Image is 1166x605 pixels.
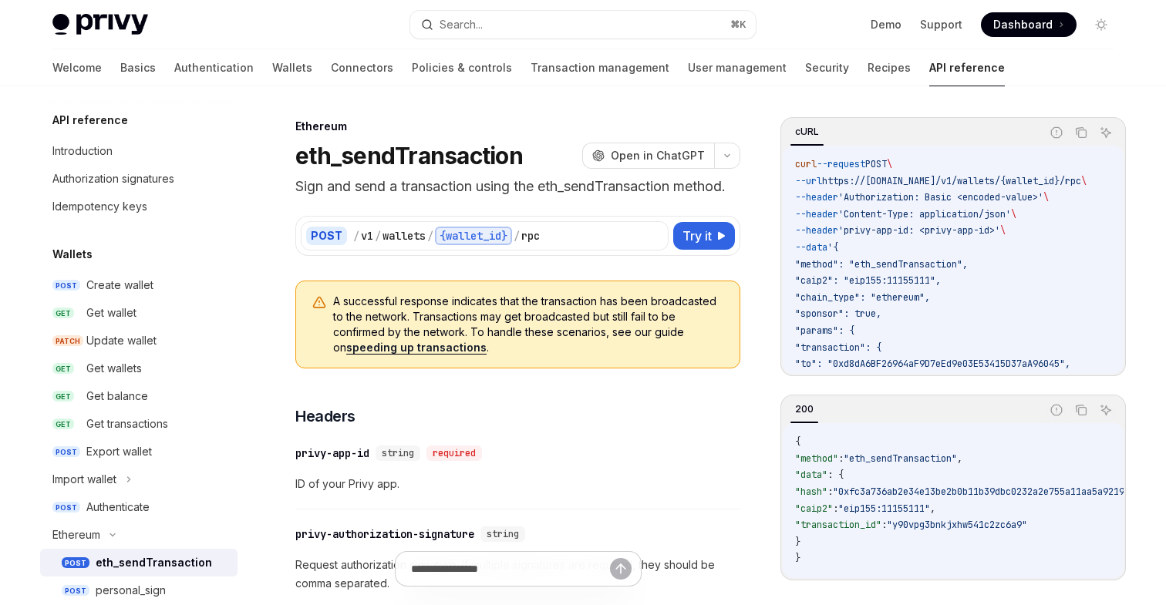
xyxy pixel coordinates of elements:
[96,581,166,600] div: personal_sign
[795,191,838,203] span: --header
[1043,191,1049,203] span: \
[440,15,483,34] div: Search...
[86,387,148,405] div: Get balance
[833,502,838,515] span: :
[929,49,1005,86] a: API reference
[312,295,327,311] svg: Warning
[86,442,152,461] div: Export wallet
[86,498,150,516] div: Authenticate
[881,519,887,531] span: :
[40,271,238,299] a: POSTCreate wallet
[1081,175,1087,187] span: \
[40,576,238,604] a: POSTpersonal_sign
[40,382,238,410] a: GETGet balance
[795,552,800,564] span: }
[795,308,881,320] span: "sponsor": true,
[86,276,153,294] div: Create wallet
[52,197,147,216] div: Idempotency keys
[795,519,881,531] span: "transaction_id"
[331,49,393,86] a: Connectors
[688,49,787,86] a: User management
[382,447,414,459] span: string
[295,475,740,493] span: ID of your Privy app.
[827,486,833,498] span: :
[40,165,238,193] a: Authorization signatures
[40,355,238,382] a: GETGet wallets
[795,469,827,481] span: "data"
[353,228,359,244] div: /
[52,14,148,35] img: light logo
[827,241,838,254] span: '{
[795,291,930,304] span: "chain_type": "ethereum",
[382,228,426,244] div: wallets
[52,418,74,430] span: GET
[887,158,892,170] span: \
[582,143,714,169] button: Open in ChatGPT
[838,191,1043,203] span: 'Authorization: Basic <encoded-value>'
[795,502,833,515] span: "caip2"
[1011,208,1016,220] span: \
[1071,400,1091,420] button: Copy the contents from the code block
[957,452,962,465] span: ,
[611,148,705,163] span: Open in ChatGPT
[40,193,238,220] a: Idempotency keys
[52,391,74,402] span: GET
[795,241,827,254] span: --data
[52,111,128,129] h5: API reference
[673,222,735,250] button: Try it
[52,446,80,458] span: POST
[62,557,89,569] span: POST
[844,452,957,465] span: "eth_sendTransaction"
[817,158,865,170] span: --request
[86,415,168,433] div: Get transactions
[805,49,849,86] a: Security
[514,228,520,244] div: /
[52,363,74,375] span: GET
[52,502,80,513] span: POST
[86,304,136,322] div: Get wallet
[346,341,487,355] a: speeding up transactions
[40,493,238,521] a: POSTAuthenticate
[993,17,1053,32] span: Dashboard
[790,123,824,141] div: cURL
[86,359,142,378] div: Get wallets
[930,502,935,515] span: ,
[795,224,838,237] span: --header
[52,170,174,188] div: Authorization signatures
[333,294,724,355] span: A successful response indicates that the transaction has been broadcasted to the network. Transac...
[682,227,712,245] span: Try it
[52,335,83,347] span: PATCH
[838,452,844,465] span: :
[361,228,373,244] div: v1
[1046,400,1067,420] button: Report incorrect code
[52,280,80,291] span: POST
[838,502,930,515] span: "eip155:11155111"
[730,18,746,31] span: ⌘ K
[1096,123,1116,143] button: Ask AI
[295,119,740,134] div: Ethereum
[795,274,941,287] span: "caip2": "eip155:11155111",
[52,526,100,544] div: Ethereum
[795,486,827,498] span: "hash"
[865,158,887,170] span: POST
[827,469,844,481] span: : {
[120,49,156,86] a: Basics
[295,405,356,427] span: Headers
[887,519,1027,531] span: "y90vpg3bnkjxhw541c2zc6a9"
[795,358,1070,370] span: "to": "0xd8dA6BF26964aF9D7eEd9e03E53415D37aA96045",
[40,410,238,438] a: GETGet transactions
[412,49,512,86] a: Policies & controls
[1071,123,1091,143] button: Copy the contents from the code block
[40,137,238,165] a: Introduction
[40,549,238,576] a: POSTeth_sendTransaction
[795,536,800,548] span: }
[920,17,962,32] a: Support
[86,331,157,350] div: Update wallet
[52,245,93,264] h5: Wallets
[295,445,369,461] div: privy-app-id
[531,49,669,86] a: Transaction management
[610,558,632,580] button: Send message
[1089,12,1114,37] button: Toggle dark mode
[435,227,512,245] div: {wallet_id}
[981,12,1077,37] a: Dashboard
